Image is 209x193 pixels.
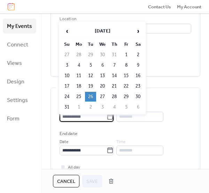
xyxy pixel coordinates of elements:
[3,74,36,89] a: Design
[132,39,144,49] th: Sa
[3,37,36,52] a: Connect
[109,81,120,91] td: 21
[132,71,144,81] td: 16
[61,92,72,102] td: 24
[132,60,144,70] td: 9
[73,92,84,102] td: 25
[60,16,190,23] div: Location
[85,81,96,91] td: 19
[85,71,96,81] td: 12
[57,178,75,185] span: Cancel
[73,60,84,70] td: 4
[7,21,32,32] span: My Events
[61,50,72,60] td: 27
[97,102,108,112] td: 3
[73,24,132,39] th: [DATE]
[121,81,132,91] td: 22
[132,81,144,91] td: 23
[61,102,72,112] td: 31
[116,139,125,146] span: Time
[7,95,28,106] span: Settings
[109,102,120,112] td: 4
[132,50,144,60] td: 2
[73,71,84,81] td: 11
[60,130,77,137] div: End date
[148,3,171,10] a: Contact Us
[3,18,36,34] a: My Events
[7,113,20,124] span: Form
[97,50,108,60] td: 30
[121,71,132,81] td: 15
[177,3,201,10] a: My Account
[109,92,120,102] td: 28
[97,60,108,70] td: 6
[97,71,108,81] td: 13
[132,102,144,112] td: 6
[121,60,132,70] td: 8
[109,39,120,49] th: Th
[109,60,120,70] td: 7
[121,92,132,102] td: 29
[7,76,24,87] span: Design
[60,139,68,146] span: Date
[132,92,144,102] td: 30
[61,71,72,81] td: 10
[85,102,96,112] td: 2
[61,39,72,49] th: Su
[97,81,108,91] td: 20
[85,39,96,49] th: Tu
[8,3,15,10] img: logo
[121,50,132,60] td: 1
[133,24,143,38] span: ›
[62,24,72,38] span: ‹
[61,60,72,70] td: 3
[121,102,132,112] td: 5
[109,50,120,60] td: 31
[61,81,72,91] td: 17
[85,92,96,102] td: 26
[3,55,36,70] a: Views
[109,71,120,81] td: 14
[85,50,96,60] td: 29
[7,58,22,69] span: Views
[53,175,79,187] button: Cancel
[73,50,84,60] td: 28
[73,39,84,49] th: Mo
[85,60,96,70] td: 5
[121,39,132,49] th: Fr
[73,81,84,91] td: 18
[68,164,80,171] span: All day
[97,39,108,49] th: We
[73,102,84,112] td: 1
[3,92,36,107] a: Settings
[97,92,108,102] td: 27
[7,39,28,50] span: Connect
[3,111,36,126] a: Form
